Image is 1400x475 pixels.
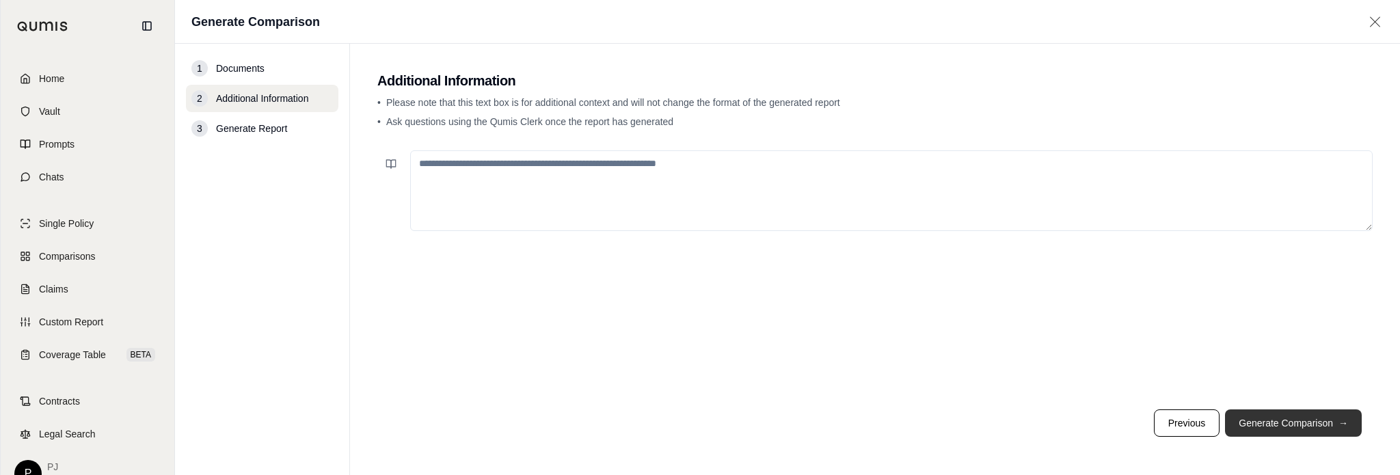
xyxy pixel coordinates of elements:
span: Home [39,72,64,85]
img: Qumis Logo [17,21,68,31]
span: Comparisons [39,249,95,263]
span: Claims [39,282,68,296]
button: Previous [1154,409,1220,437]
span: Coverage Table [39,348,106,362]
span: Prompts [39,137,75,151]
div: 2 [191,90,208,107]
a: Home [9,64,166,94]
a: Custom Report [9,307,166,337]
a: Comparisons [9,241,166,271]
h1: Generate Comparison [191,12,320,31]
a: Prompts [9,129,166,159]
h2: Additional Information [377,71,1373,90]
span: Custom Report [39,315,103,329]
button: Generate Comparison→ [1225,409,1362,437]
span: Vault [39,105,60,118]
span: • [377,97,381,108]
div: 3 [191,120,208,137]
span: Documents [216,62,265,75]
span: Ask questions using the Qumis Clerk once the report has generated [386,116,673,127]
span: • [377,116,381,127]
a: Single Policy [9,208,166,239]
a: Claims [9,274,166,304]
span: PJ [47,460,158,474]
a: Contracts [9,386,166,416]
a: Legal Search [9,419,166,449]
div: 1 [191,60,208,77]
span: Contracts [39,394,80,408]
a: Coverage TableBETA [9,340,166,370]
span: → [1338,416,1348,430]
a: Vault [9,96,166,126]
span: Additional Information [216,92,308,105]
span: Please note that this text box is for additional context and will not change the format of the ge... [386,97,840,108]
span: Legal Search [39,427,96,441]
span: Generate Report [216,122,287,135]
span: BETA [126,348,155,362]
span: Single Policy [39,217,94,230]
span: Chats [39,170,64,184]
button: Collapse sidebar [136,15,158,37]
a: Chats [9,162,166,192]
